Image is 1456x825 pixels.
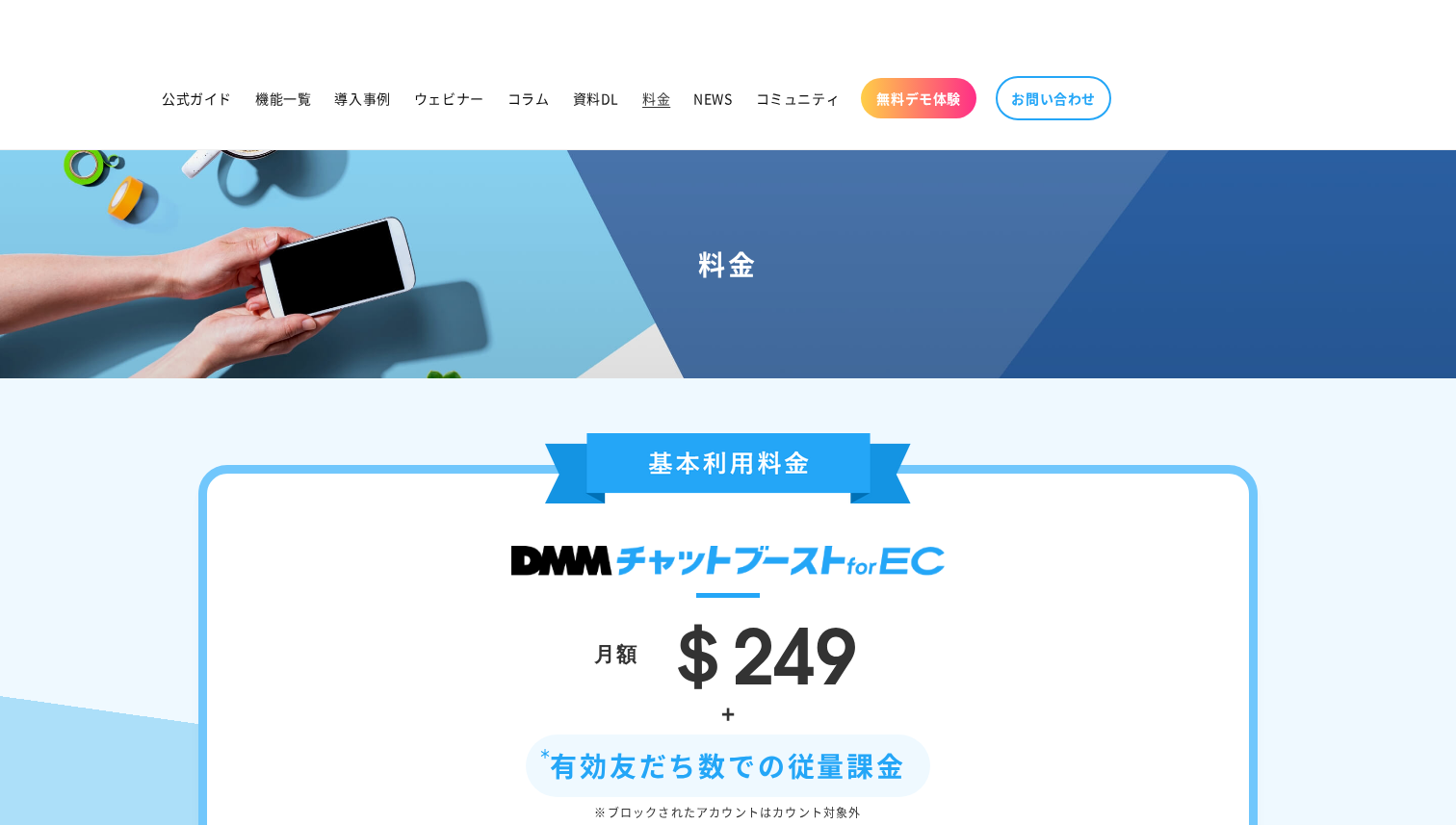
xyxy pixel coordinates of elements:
[756,90,841,107] span: コミュニティ
[511,546,945,576] img: DMMチャットブースト
[496,78,561,118] a: コラム
[23,246,1433,281] h1: 料金
[594,634,638,671] div: 月額
[545,433,911,503] img: 基本利用料金
[573,90,619,107] span: 資料DL
[255,90,311,107] span: 機能一覧
[631,78,682,118] a: 料金
[323,78,402,118] a: 導入事例
[414,90,484,107] span: ウェビナー
[693,90,732,107] span: NEWS
[996,76,1111,120] a: お問い合わせ
[507,90,550,107] span: コラム
[334,90,390,107] span: 導入事例
[162,90,232,107] span: 公式ガイド
[150,78,244,118] a: 公式ガイド
[265,692,1191,734] div: +
[861,78,976,118] a: 無料デモ体験
[682,78,743,118] a: NEWS
[642,90,670,107] span: 料金
[561,78,631,118] a: 資料DL
[744,78,852,118] a: コミュニティ
[659,592,857,706] span: ＄249
[244,78,323,118] a: 機能一覧
[265,802,1191,823] div: ※ブロックされたアカウントはカウント対象外
[526,735,930,797] div: 有効友だち数での従量課金
[1011,90,1096,107] span: お問い合わせ
[403,78,496,118] a: ウェビナー
[876,90,961,107] span: 無料デモ体験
